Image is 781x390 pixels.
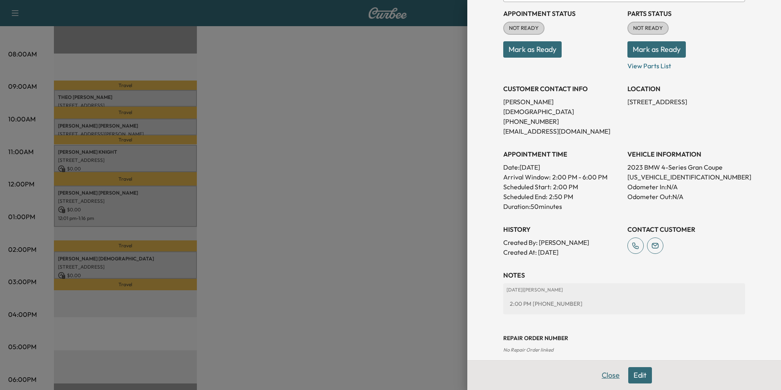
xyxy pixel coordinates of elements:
[627,97,745,107] p: [STREET_ADDRESS]
[628,367,652,383] button: Edit
[627,58,745,71] p: View Parts List
[507,296,742,311] div: 2:00 PM [PHONE_NUMBER]
[549,192,573,202] p: 2:50 PM
[627,162,745,172] p: 2023 BMW 4-Series Gran Coupe
[553,182,578,192] p: 2:00 PM
[503,162,621,172] p: Date: [DATE]
[503,182,551,192] p: Scheduled Start:
[503,172,621,182] p: Arrival Window:
[627,182,745,192] p: Odometer In: N/A
[628,24,668,32] span: NOT READY
[503,97,621,117] p: [PERSON_NAME] [DEMOGRAPHIC_DATA]
[503,224,621,234] h3: History
[503,84,621,94] h3: CUSTOMER CONTACT INFO
[627,172,745,182] p: [US_VEHICLE_IDENTIFICATION_NUMBER]
[596,367,625,383] button: Close
[504,24,544,32] span: NOT READY
[503,9,621,18] h3: Appointment Status
[627,224,745,234] h3: CONTACT CUSTOMER
[627,149,745,159] h3: VEHICLE INFORMATION
[507,287,742,293] p: [DATE] | [PERSON_NAME]
[627,192,745,202] p: Odometer Out: N/A
[503,202,621,211] p: Duration: 50 minutes
[627,41,686,58] button: Mark as Ready
[503,247,621,257] p: Created At : [DATE]
[503,41,562,58] button: Mark as Ready
[627,84,745,94] h3: LOCATION
[503,149,621,159] h3: APPOINTMENT TIME
[503,270,745,280] h3: NOTES
[503,334,745,342] h3: Repair Order number
[552,172,607,182] span: 2:00 PM - 6:00 PM
[503,192,547,202] p: Scheduled End:
[503,126,621,136] p: [EMAIL_ADDRESS][DOMAIN_NAME]
[627,9,745,18] h3: Parts Status
[503,238,621,247] p: Created By : [PERSON_NAME]
[503,117,621,126] p: [PHONE_NUMBER]
[503,347,553,353] span: No Repair Order linked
